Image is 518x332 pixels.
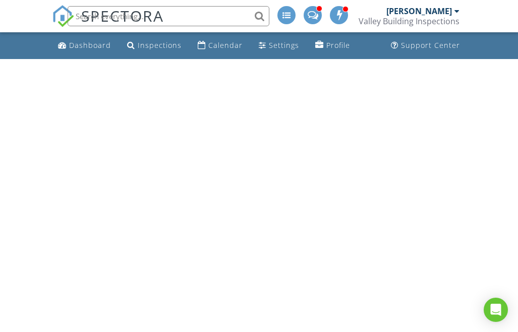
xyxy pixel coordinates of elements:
div: Open Intercom Messenger [484,298,508,322]
a: Inspections [123,36,186,55]
div: Dashboard [69,40,111,50]
div: Settings [269,40,299,50]
a: Dashboard [54,36,115,55]
a: Settings [255,36,303,55]
a: Profile [311,36,354,55]
div: Calendar [208,40,243,50]
a: Calendar [194,36,247,55]
input: Search everything... [68,6,269,26]
div: Valley Building Inspections [359,16,459,26]
div: Profile [326,40,350,50]
a: Support Center [387,36,464,55]
div: Inspections [138,40,182,50]
div: Support Center [401,40,460,50]
div: [PERSON_NAME] [386,6,452,16]
img: The Best Home Inspection Software - Spectora [52,5,74,27]
a: SPECTORA [52,14,164,35]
